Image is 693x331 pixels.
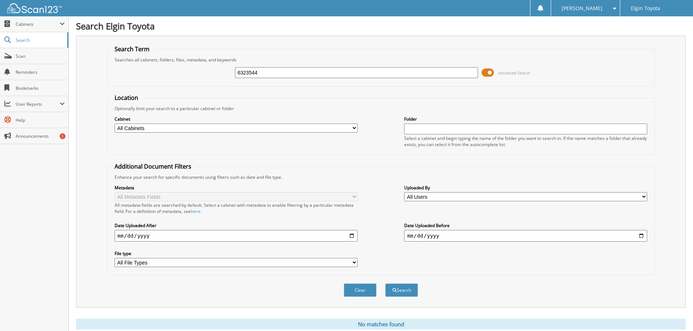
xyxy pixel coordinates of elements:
[111,45,153,53] legend: Search Term
[76,20,686,32] h1: Search Elgin Toyota
[498,70,530,76] span: Advanced Search
[404,135,647,148] div: Select a cabinet and begin typing the name of the folder you want to search in. If the name match...
[16,37,64,43] span: Search
[111,57,651,63] div: Searches all cabinets, folders, files, metadata, and keywords
[385,283,418,297] button: Search
[115,222,358,229] label: Date Uploaded After
[115,230,358,242] input: start
[404,116,647,122] label: Folder
[657,296,693,331] iframe: Chat Widget
[111,174,651,180] div: Enhance your search for specific documents using filters such as date and file type.
[16,117,65,123] span: Help
[404,185,647,191] label: Uploaded By
[111,105,651,112] div: Optionally limit your search to a particular cabinet or folder
[16,53,65,59] span: Scan
[344,283,377,297] button: Clear
[115,185,358,191] label: Metadata
[191,208,200,214] a: here
[76,319,686,330] div: No matches found
[562,6,602,11] span: [PERSON_NAME]
[111,94,142,102] legend: Location
[16,133,65,139] span: Announcements
[404,222,647,229] label: Date Uploaded Before
[115,250,358,257] label: File type
[404,230,647,242] input: end
[16,69,65,75] span: Reminders
[631,6,660,11] span: Elgin Toyota
[16,101,60,107] span: User Reports
[115,202,358,214] div: All metadata fields are searched by default. Select a cabinet with metadata to enable filtering b...
[115,116,358,122] label: Cabinet
[60,133,65,139] div: 1
[16,21,60,27] span: Cabinets
[16,85,65,91] span: Bookmarks
[111,162,195,170] legend: Additional Document Filters
[7,3,62,13] img: scan123-logo-white.svg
